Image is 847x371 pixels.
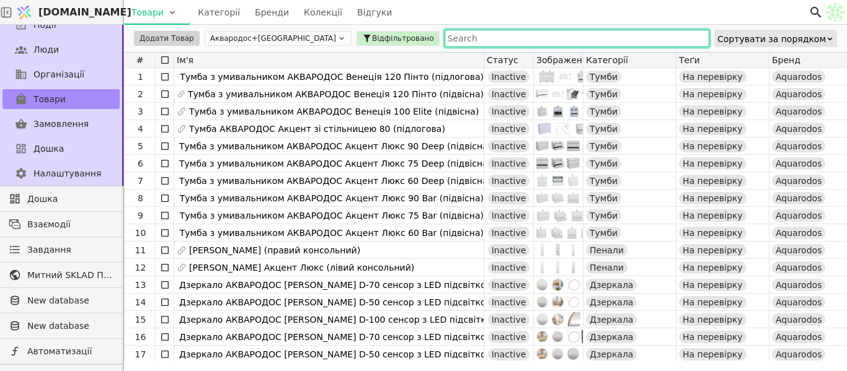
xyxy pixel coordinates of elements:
[2,265,120,285] a: Митний SKLAD Плитка, сантехніка, меблі до ванни
[683,192,743,204] span: На перевірку
[590,209,618,222] span: Тумби
[126,242,155,259] div: 11
[683,105,743,118] span: На перевірку
[27,294,113,307] span: New database
[2,189,120,209] a: Дошка
[177,55,193,65] span: Ім'я
[492,348,526,360] span: Inactive
[492,175,526,187] span: Inactive
[776,348,822,360] span: Aquarodos
[826,3,845,22] img: 265d6d96d7e23aa92801cf2464590ab8
[189,120,445,137] span: Тумба АКВАРОДОС Акцент зі стільницею 80 (підлогова)
[126,120,155,137] div: 4
[492,227,526,239] span: Inactive
[776,227,822,239] span: Aquarodos
[776,140,822,152] span: Aquarodos
[492,313,526,326] span: Inactive
[776,157,822,170] span: Aquarodos
[126,294,155,311] div: 14
[126,311,155,328] div: 15
[126,259,155,276] div: 12
[776,261,822,274] span: Aquarodos
[126,346,155,363] div: 17
[2,64,120,84] a: Організації
[492,71,526,83] span: Inactive
[683,227,743,239] span: На перевірку
[683,279,743,291] span: На перевірку
[126,85,155,103] div: 2
[27,345,113,358] span: Автоматизації
[717,30,826,48] div: Сортувати за порядком
[2,316,120,336] a: New database
[683,140,743,152] span: На перевірку
[683,71,743,83] span: На перевірку
[126,207,155,224] div: 9
[590,88,618,100] span: Тумби
[776,313,822,326] span: Aquarodos
[590,157,618,170] span: Тумби
[2,89,120,109] a: Товари
[180,224,484,242] span: Тумба з умивальником АКВАРОДОС Акцент Люкс 60 Bar (підвісна)
[33,93,66,106] span: Товари
[27,193,113,206] span: Дошка
[2,240,120,260] a: Завдання
[679,55,700,65] span: Теґи
[180,68,484,85] span: Тумба з умивальником АКВАРОДОС Венеція 120 Пінто (підлогова)
[590,71,618,83] span: Тумби
[179,346,493,363] span: Дзеркало АКВАРОДОС [PERSON_NAME] D-50 сенсор з LED підсвіткою
[445,30,709,47] input: Search
[179,294,493,311] span: Дзеркало АКВАРОДОС [PERSON_NAME] D-50 сенсор з LED підсвіткою
[776,244,822,256] span: Aquarodos
[125,53,156,68] div: #
[683,244,743,256] span: На перевірку
[33,43,59,56] span: Люди
[126,68,155,85] div: 1
[126,137,155,155] div: 5
[126,172,155,190] div: 7
[179,328,493,346] span: Дзеркало АКВАРОДОС [PERSON_NAME] D-70 сенсор з LED підсвіткою
[590,123,618,135] span: Тумби
[772,55,800,65] span: Бренд
[126,155,155,172] div: 6
[776,175,822,187] span: Aquarodos
[33,142,64,155] span: Дошка
[205,31,352,46] button: Аквародос+[GEOGRAPHIC_DATA]
[776,209,822,222] span: Aquarodos
[590,279,633,291] span: Дзеркала
[536,55,583,65] span: Зображення
[492,123,526,135] span: Inactive
[179,172,491,190] span: Тумба з умивальником АКВАРОДОС Акцент Люкс 60 Deep (підвісна)
[126,328,155,346] div: 16
[134,31,200,46] button: Додати Товар
[683,123,743,135] span: На перевірку
[776,279,822,291] span: Aquarodos
[683,296,743,308] span: На перевірку
[27,320,113,333] span: New database
[492,88,526,100] span: Inactive
[683,348,743,360] span: На перевірку
[487,55,518,65] span: Статус
[492,157,526,170] span: Inactive
[590,227,618,239] span: Тумби
[683,261,743,274] span: На перевірку
[189,103,479,120] span: Тумба з умивальником АКВАРОДОС Венеція 100 Elite (підвісна)
[590,313,633,326] span: Дзеркала
[126,103,155,120] div: 3
[492,296,526,308] span: Inactive
[683,331,743,343] span: На перевірку
[683,157,743,170] span: На перевірку
[590,296,633,308] span: Дзеркала
[590,348,633,360] span: Дзеркала
[179,155,491,172] span: Тумба з умивальником АКВАРОДОС Акцент Люкс 75 Deep (підвісна)
[2,164,120,183] a: Налаштування
[180,207,484,224] span: Тумба з умивальником АКВАРОДОС Акцент Люкс 75 Bar (підвісна)
[179,311,499,328] span: Дзеркало АКВАРОДОС [PERSON_NAME] D-100 сенсор з LED підсвіткою
[33,167,101,180] span: Налаштування
[33,19,56,32] span: Події
[27,269,113,282] span: Митний SKLAD Плитка, сантехніка, меблі до ванни
[776,296,822,308] span: Aquarodos
[776,192,822,204] span: Aquarodos
[126,190,155,207] div: 8
[683,209,743,222] span: На перевірку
